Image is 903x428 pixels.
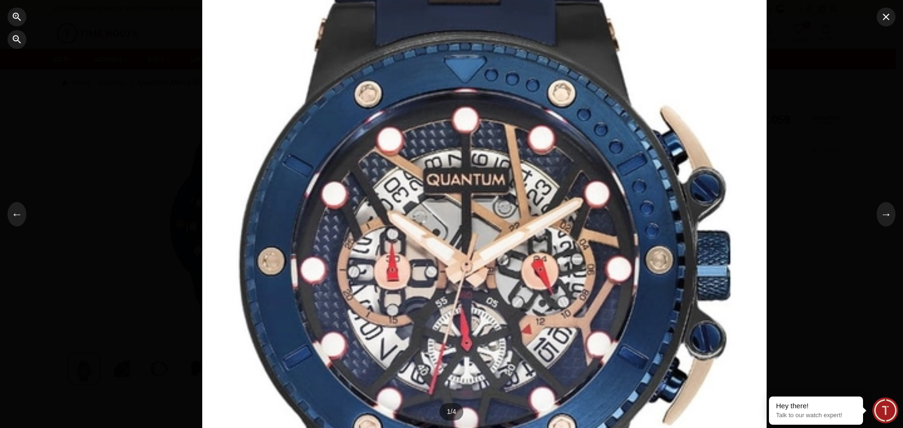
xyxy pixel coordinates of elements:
[776,412,856,420] p: Talk to our watch expert!
[776,401,856,411] div: Hey there!
[877,202,895,226] button: →
[8,202,26,226] button: ←
[872,397,898,423] div: Chat Widget
[439,403,463,420] div: 1 / 4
